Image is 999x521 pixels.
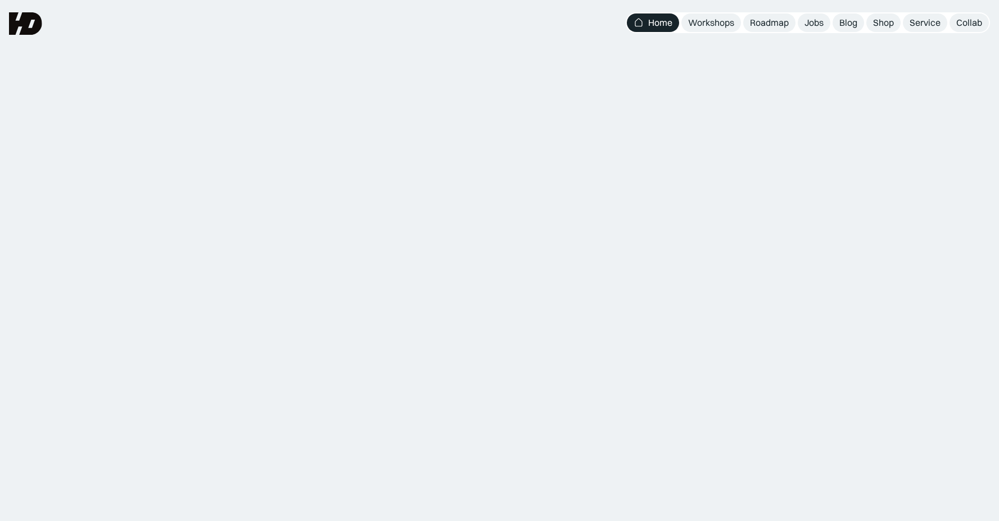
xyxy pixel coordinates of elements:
div: Service [910,17,941,29]
a: Blog [833,13,864,32]
div: Roadmap [750,17,789,29]
div: Workshops [688,17,734,29]
a: Shop [866,13,901,32]
a: Roadmap [743,13,795,32]
div: Collab [956,17,982,29]
a: Service [903,13,947,32]
div: Jobs [804,17,824,29]
div: Home [648,17,672,29]
a: Collab [950,13,989,32]
a: Workshops [681,13,741,32]
div: Shop [873,17,894,29]
a: Jobs [798,13,830,32]
div: Blog [839,17,857,29]
a: Home [627,13,679,32]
